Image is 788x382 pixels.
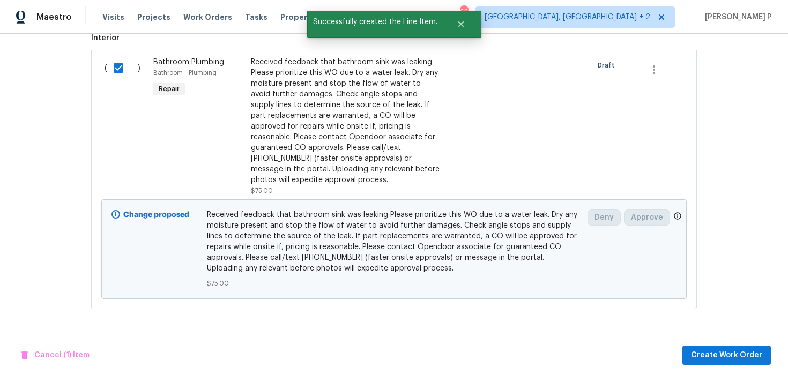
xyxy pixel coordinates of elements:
[17,346,94,365] button: Cancel (1) Item
[91,33,697,43] span: Interior
[153,70,217,76] span: Bathroom - Plumbing
[460,6,467,17] div: 62
[624,209,670,226] button: Approve
[691,349,762,362] span: Create Work Order
[598,60,619,71] span: Draft
[36,12,72,23] span: Maestro
[673,212,682,223] span: Only a market manager or an area construction manager can approve
[307,11,443,33] span: Successfully created the Line Item.
[21,349,90,362] span: Cancel (1) Item
[207,278,582,289] span: $75.00
[153,58,224,66] span: Bathroom Plumbing
[245,13,267,21] span: Tasks
[251,188,273,194] span: $75.00
[251,57,440,185] div: Received feedback that bathroom sink was leaking Please prioritize this WO due to a water leak. D...
[280,12,322,23] span: Properties
[102,12,124,23] span: Visits
[154,84,184,94] span: Repair
[485,12,650,23] span: [GEOGRAPHIC_DATA], [GEOGRAPHIC_DATA] + 2
[123,211,189,219] b: Change proposed
[701,12,772,23] span: [PERSON_NAME] P
[137,12,170,23] span: Projects
[443,13,479,35] button: Close
[183,12,232,23] span: Work Orders
[101,54,150,199] div: ( )
[207,209,582,274] span: Received feedback that bathroom sink was leaking Please prioritize this WO due to a water leak. D...
[588,209,621,226] button: Deny
[682,346,771,365] button: Create Work Order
